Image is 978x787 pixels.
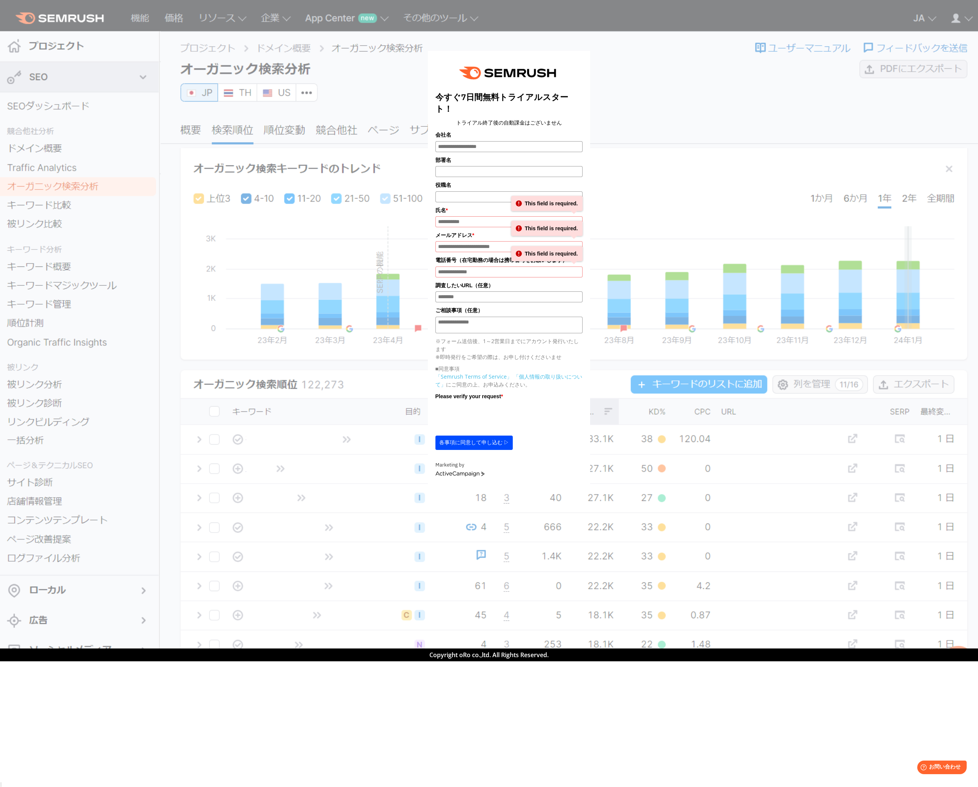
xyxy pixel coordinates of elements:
p: ■同意事項 [435,365,583,373]
button: 各事項に同意して申し込む ▷ [435,436,513,450]
span: Copyright oRo co.,ltd. All Rights Reserved. [429,651,549,659]
iframe: reCAPTCHA [435,402,550,432]
p: にご同意の上、お申込みください。 [435,373,583,388]
title: 今すぐ7日間無料トライアルスタート！ [435,91,583,115]
label: メールアドレス [435,231,583,239]
div: This field is required. [511,221,583,236]
div: This field is required. [511,196,583,211]
a: 「Semrush Terms of Service」 [435,373,512,380]
label: ご相談事項（任意） [435,306,583,314]
label: 会社名 [435,131,583,139]
div: Marketing by [435,461,583,469]
img: e6a379fe-ca9f-484e-8561-e79cf3a04b3f.png [454,59,564,88]
a: 「個人情報の取り扱いについて」 [435,373,582,388]
label: 電話番号（在宅勤務の場合は携帯番号をお願いします） [435,256,583,264]
iframe: Help widget launcher [911,758,970,779]
div: This field is required. [511,246,583,261]
label: 役職名 [435,181,583,189]
label: 調査したいURL（任意） [435,281,583,290]
label: Please verify your request [435,392,583,400]
center: トライアル終了後の自動課金はございません [435,119,583,127]
label: 部署名 [435,156,583,164]
label: 氏名 [435,206,583,214]
p: ※フォーム送信後、1～2営業日までにアカウント発行いたします ※即時発行をご希望の際は、お申し付けくださいませ [435,337,583,361]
